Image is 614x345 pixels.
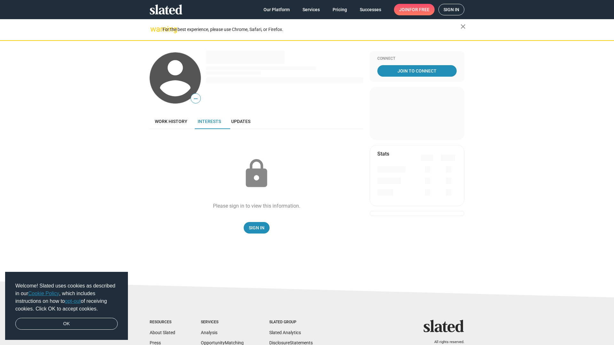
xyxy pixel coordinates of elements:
div: For the best experience, please use Chrome, Safari, or Firefox. [162,25,460,34]
mat-card-title: Stats [377,150,389,157]
div: Services [201,320,244,325]
a: About Slated [150,330,175,335]
span: Successes [360,4,381,15]
span: Updates [231,119,250,124]
mat-icon: lock [240,158,272,190]
a: Cookie Policy [28,291,59,296]
mat-icon: close [459,23,467,30]
span: Services [303,4,320,15]
a: Successes [355,4,386,15]
span: Pricing [333,4,347,15]
a: Interests [193,114,226,129]
span: Work history [155,119,187,124]
span: — [191,95,201,103]
a: Our Platform [258,4,295,15]
a: Sign In [244,222,270,234]
span: for free [409,4,429,15]
div: cookieconsent [5,272,128,340]
div: Resources [150,320,175,325]
a: Analysis [201,330,217,335]
div: Please sign in to view this information. [213,203,300,209]
a: Slated Analytics [269,330,301,335]
span: Interests [198,119,221,124]
a: Updates [226,114,256,129]
a: Sign in [438,4,464,15]
a: Joinfor free [394,4,435,15]
mat-icon: warning [150,25,158,33]
span: Join To Connect [379,65,455,77]
span: Our Platform [264,4,290,15]
a: Work history [150,114,193,129]
a: Join To Connect [377,65,457,77]
span: Welcome! Slated uses cookies as described in our , which includes instructions on how to of recei... [15,282,118,313]
a: opt-out [65,298,81,304]
div: Slated Group [269,320,313,325]
span: Join [399,4,429,15]
span: Sign In [249,222,264,234]
a: Pricing [327,4,352,15]
a: Services [297,4,325,15]
span: Sign in [444,4,459,15]
a: dismiss cookie message [15,318,118,330]
div: Connect [377,56,457,61]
